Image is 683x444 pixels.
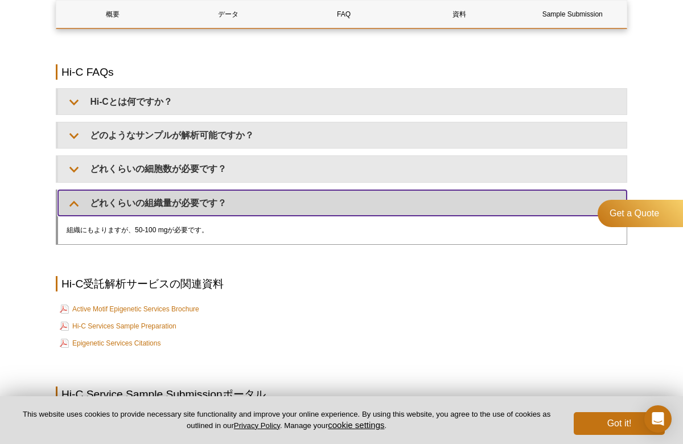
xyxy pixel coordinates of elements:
[404,1,516,28] a: 資料
[598,200,683,227] a: Get a Quote
[18,409,555,431] p: This website uses cookies to provide necessary site functionality and improve your online experie...
[56,1,168,28] a: 概要
[574,412,665,435] button: Got it!
[56,387,627,402] h2: Hi-C Service Sample Submissionポータル
[234,421,280,430] a: Privacy Policy
[644,405,672,433] div: Open Intercom Messenger
[58,89,627,114] summary: Hi-Cとは何ですか？
[58,190,627,216] summary: どれくらいの組織量が必要です？
[287,1,400,28] a: FAQ
[56,276,627,291] h2: Hi-C受託解析サービスの関連資料
[60,336,161,350] a: Epigenetic Services Citations
[172,1,284,28] a: データ
[58,216,627,244] div: 組織にもよりますが、50-100 mgが必要です。
[58,122,627,148] summary: どのようなサンプルが解析可能ですか？
[58,156,627,182] summary: どれくらいの細胞数が必要です？
[60,302,199,316] a: Active Motif Epigenetic Services Brochure
[328,420,384,430] button: cookie settings
[519,1,626,28] a: Sample Submission
[56,64,627,80] h2: Hi-C FAQs
[60,319,176,333] a: Hi-C Services Sample Preparation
